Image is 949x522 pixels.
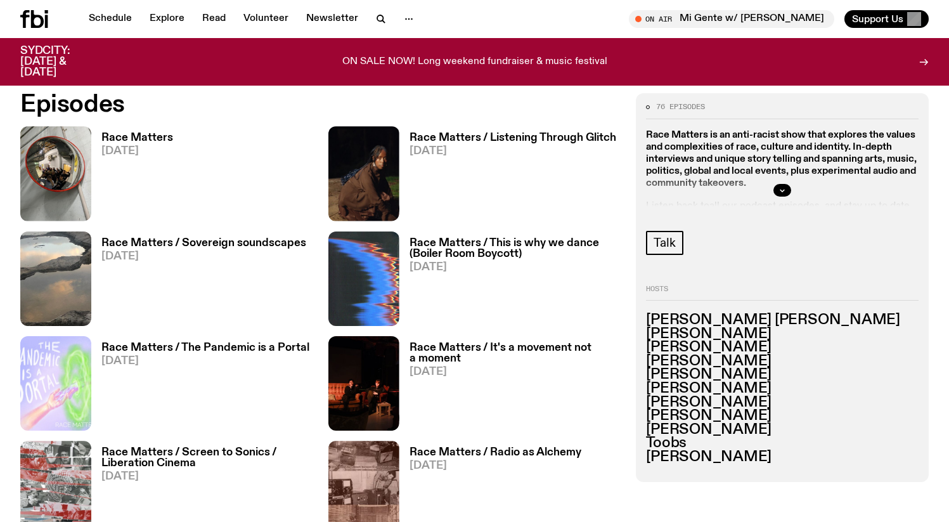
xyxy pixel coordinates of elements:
[101,146,173,157] span: [DATE]
[195,10,233,28] a: Read
[410,447,581,458] h3: Race Matters / Radio as Alchemy
[646,355,919,369] h3: [PERSON_NAME]
[101,238,306,249] h3: Race Matters / Sovereign soundscapes
[101,471,313,482] span: [DATE]
[646,450,919,464] h3: [PERSON_NAME]
[646,423,919,437] h3: [PERSON_NAME]
[646,396,919,410] h3: [PERSON_NAME]
[236,10,296,28] a: Volunteer
[399,238,621,326] a: Race Matters / This is why we dance (Boiler Room Boycott)[DATE]
[101,251,306,262] span: [DATE]
[410,343,621,364] h3: Race Matters / It's a movement not a moment
[20,126,91,221] img: A photo of the Race Matters team taken in a rear view or "blindside" mirror. A bunch of people of...
[299,10,366,28] a: Newsletter
[410,238,621,259] h3: Race Matters / This is why we dance (Boiler Room Boycott)
[101,356,309,367] span: [DATE]
[399,133,616,221] a: Race Matters / Listening Through Glitch[DATE]
[328,336,399,431] img: A photo of Shareeka and Ethan speaking live at The Red Rattler, a repurposed warehouse venue. The...
[646,341,919,355] h3: [PERSON_NAME]
[20,93,621,116] h2: Episodes
[410,460,581,471] span: [DATE]
[142,10,192,28] a: Explore
[91,133,173,221] a: Race Matters[DATE]
[410,146,616,157] span: [DATE]
[654,236,675,250] span: Talk
[646,382,919,396] h3: [PERSON_NAME]
[852,13,903,25] span: Support Us
[646,130,917,189] strong: Race Matters is an anti-racist show that explores the values and complexities of race, culture an...
[410,133,616,143] h3: Race Matters / Listening Through Glitch
[101,133,173,143] h3: Race Matters
[646,327,919,341] h3: [PERSON_NAME]
[20,46,101,78] h3: SYDCITY: [DATE] & [DATE]
[629,10,834,28] button: On AirMi Gente w/ [PERSON_NAME]
[410,367,621,377] span: [DATE]
[101,447,313,469] h3: Race Matters / Screen to Sonics / Liberation Cinema
[646,231,683,255] a: Talk
[410,262,621,273] span: [DATE]
[101,343,309,353] h3: Race Matters / The Pandemic is a Portal
[328,126,399,221] img: Fetle crouches in a park at night. They are wearing a long brown garment and looking solemnly int...
[342,56,607,68] p: ON SALE NOW! Long weekend fundraiser & music festival
[646,436,919,450] h3: Toobs
[399,343,621,431] a: Race Matters / It's a movement not a moment[DATE]
[844,10,929,28] button: Support Us
[646,285,919,301] h2: Hosts
[328,232,399,326] img: A spectral view of a waveform, warped and glitched
[646,409,919,423] h3: [PERSON_NAME]
[20,232,91,326] img: A sandstone rock on the coast with puddles of ocean water. The water is clear, and it's reflectin...
[91,343,309,431] a: Race Matters / The Pandemic is a Portal[DATE]
[646,368,919,382] h3: [PERSON_NAME]
[656,103,705,110] span: 76 episodes
[81,10,139,28] a: Schedule
[91,238,306,326] a: Race Matters / Sovereign soundscapes[DATE]
[646,313,919,327] h3: [PERSON_NAME] [PERSON_NAME]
